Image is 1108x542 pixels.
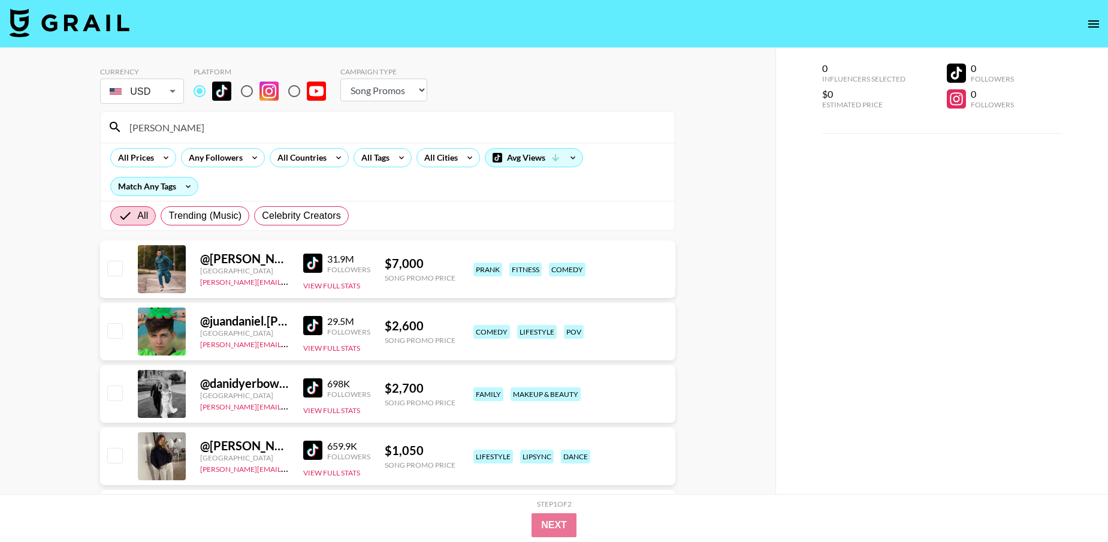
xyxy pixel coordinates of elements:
button: Next [532,513,576,537]
div: dance [561,450,590,463]
div: $0 [822,88,905,100]
img: TikTok [303,378,322,398]
div: 698K [327,378,370,390]
img: Grail Talent [10,8,129,37]
button: View Full Stats [303,468,360,477]
div: Followers [327,265,370,274]
div: Match Any Tags [111,177,198,195]
div: All Cities [417,149,460,167]
span: Trending (Music) [168,209,241,223]
div: fitness [509,263,542,276]
div: makeup & beauty [511,387,581,401]
div: All Countries [270,149,329,167]
div: Campaign Type [340,67,427,76]
div: comedy [549,263,585,276]
img: TikTok [212,82,231,101]
div: Currency [100,67,184,76]
iframe: Drift Widget Chat Controller [1048,482,1094,528]
div: [GEOGRAPHIC_DATA] [200,453,289,462]
img: TikTok [303,316,322,335]
div: Song Promo Price [385,273,455,282]
div: @ juandaniel.[PERSON_NAME] [200,314,289,329]
div: Avg Views [485,149,582,167]
div: lifestyle [517,325,557,339]
div: Followers [327,390,370,399]
div: $ 2,600 [385,318,455,333]
div: Step 1 of 2 [537,499,572,508]
div: [GEOGRAPHIC_DATA] [200,329,289,338]
div: lifestyle [473,450,513,463]
button: open drawer [1082,12,1106,36]
a: [PERSON_NAME][EMAIL_ADDRESS][DOMAIN_NAME] [200,462,378,474]
div: 0 [971,88,1014,100]
div: $ 2,700 [385,381,455,396]
a: [PERSON_NAME][EMAIL_ADDRESS][DOMAIN_NAME] [200,338,378,349]
div: [GEOGRAPHIC_DATA] [200,266,289,275]
div: 0 [822,62,905,74]
img: Instagram [259,82,279,101]
div: USD [102,81,182,102]
div: $ 1,050 [385,443,455,458]
div: [GEOGRAPHIC_DATA] [200,391,289,400]
div: All Tags [354,149,392,167]
div: @ [PERSON_NAME].cntt [200,438,289,453]
div: pov [564,325,584,339]
div: 659.9K [327,440,370,452]
input: Search by User Name [122,118,668,137]
div: All Prices [111,149,156,167]
div: 0 [971,62,1014,74]
a: [PERSON_NAME][EMAIL_ADDRESS][DOMAIN_NAME] [200,275,378,287]
button: View Full Stats [303,281,360,290]
div: Influencers Selected [822,74,905,83]
div: @ [PERSON_NAME].[PERSON_NAME] [200,251,289,266]
div: Song Promo Price [385,336,455,345]
div: family [473,387,503,401]
div: prank [473,263,502,276]
button: View Full Stats [303,406,360,415]
img: YouTube [307,82,326,101]
div: $ 7,000 [385,256,455,271]
div: Song Promo Price [385,398,455,407]
div: Estimated Price [822,100,905,109]
div: comedy [473,325,510,339]
div: 29.5M [327,315,370,327]
div: 31.9M [327,253,370,265]
button: View Full Stats [303,344,360,353]
div: lipsync [520,450,554,463]
div: Song Promo Price [385,460,455,469]
img: TikTok [303,254,322,273]
div: Followers [327,327,370,336]
img: TikTok [303,441,322,460]
span: Celebrity Creators [262,209,341,223]
div: @ danidyerbowenx [200,376,289,391]
div: Platform [194,67,336,76]
div: Any Followers [182,149,245,167]
span: All [137,209,148,223]
div: Followers [971,74,1014,83]
div: Followers [327,452,370,461]
a: [PERSON_NAME][EMAIL_ADDRESS][DOMAIN_NAME] [200,400,378,411]
div: Followers [971,100,1014,109]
